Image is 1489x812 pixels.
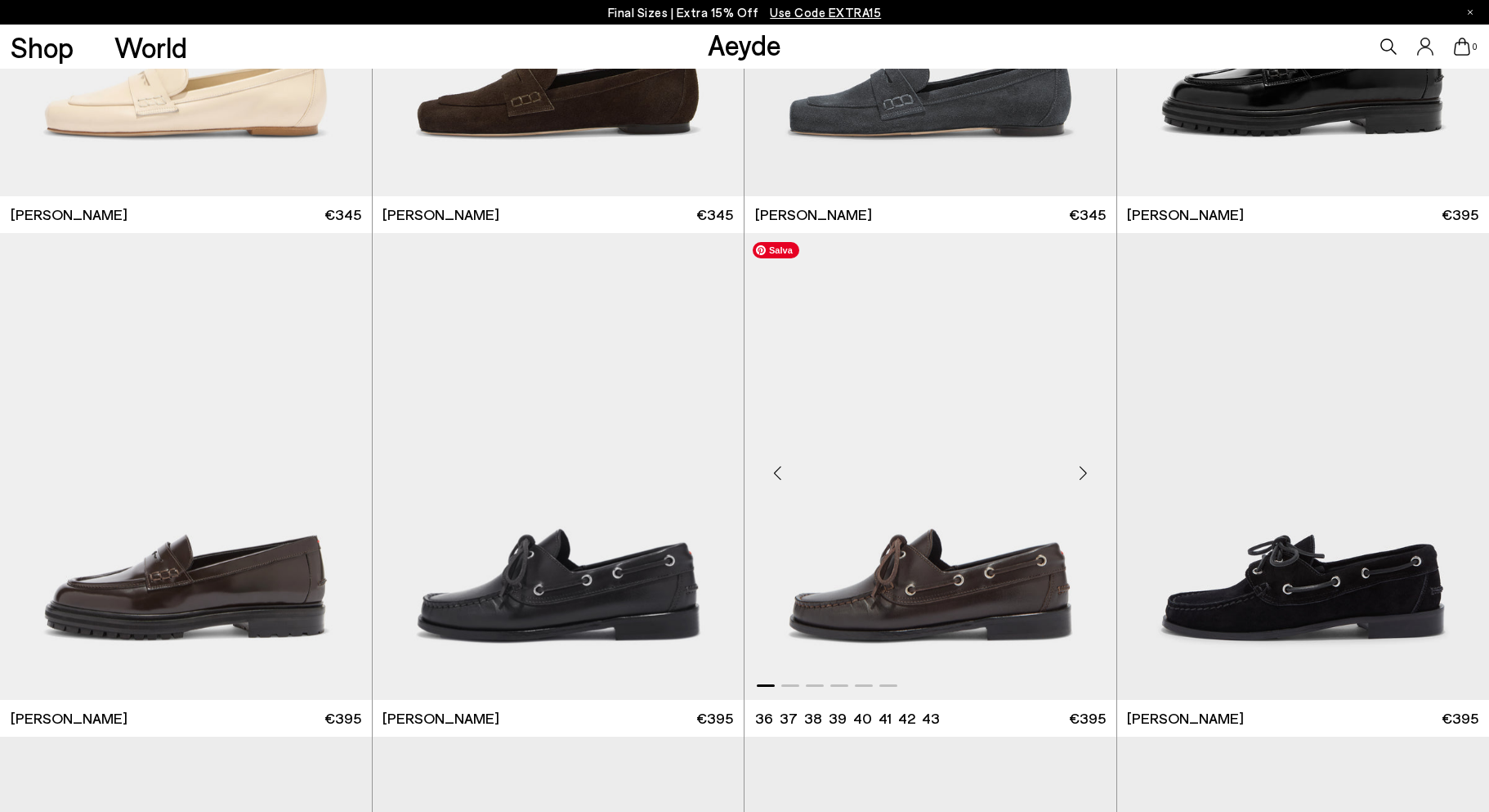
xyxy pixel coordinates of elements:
span: [PERSON_NAME] [382,708,499,729]
img: Harris Leather Moccasin Flats [744,233,1116,700]
span: 0 [1470,43,1478,52]
div: 1 / 6 [744,233,1116,700]
li: 36 [755,708,773,729]
span: €395 [324,708,361,729]
a: Next slide Previous slide [744,233,1116,700]
span: €345 [696,204,733,225]
a: [PERSON_NAME] €345 [373,196,744,233]
span: Salva [753,242,799,258]
span: [PERSON_NAME] [1127,204,1244,225]
img: Harris Leather Moccasin Flats [373,233,744,700]
div: Previous slide [753,449,802,498]
a: Next slide Previous slide [373,233,744,700]
span: €395 [696,708,733,729]
p: Final Sizes | Extra 15% Off [608,2,882,23]
span: €395 [1069,708,1106,729]
li: 38 [804,708,822,729]
li: 43 [922,708,940,729]
span: [PERSON_NAME] [755,204,872,225]
li: 41 [879,708,892,729]
li: 40 [853,708,872,729]
span: €345 [1069,204,1106,225]
span: [PERSON_NAME] [382,204,499,225]
li: 37 [780,708,798,729]
a: 36 37 38 39 40 41 42 43 €395 [744,700,1116,737]
li: 42 [898,708,915,729]
a: 0 [1454,38,1470,56]
span: [PERSON_NAME] [11,204,127,225]
span: [PERSON_NAME] [11,708,127,729]
span: €345 [324,204,361,225]
div: Next slide [1059,449,1108,498]
span: Navigate to /collections/ss25-final-sizes [770,5,881,20]
a: [PERSON_NAME] €345 [744,196,1116,233]
span: €395 [1442,204,1478,225]
a: Shop [11,33,74,61]
span: €395 [1442,708,1478,729]
div: 1 / 6 [373,233,744,700]
a: Aeyde [708,27,781,61]
ul: variant [755,708,934,729]
a: World [114,33,187,61]
a: [PERSON_NAME] €395 [373,700,744,737]
span: [PERSON_NAME] [1127,708,1244,729]
li: 39 [829,708,847,729]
